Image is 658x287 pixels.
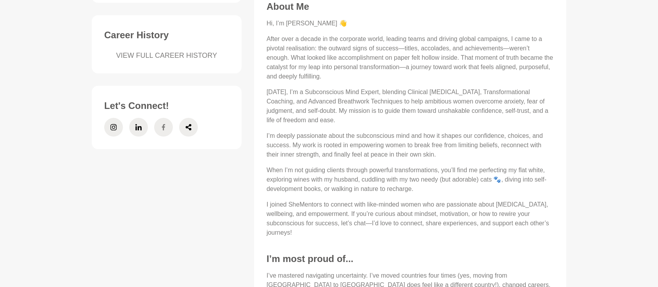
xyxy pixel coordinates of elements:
[267,200,554,237] p: I joined SheMentors to connect with like-minded women who are passionate about [MEDICAL_DATA], we...
[267,253,554,265] h3: I’m most proud of...
[104,50,229,61] a: VIEW FULL CAREER HISTORY
[267,34,554,81] p: After over a decade in the corporate world, leading teams and driving global campaigns, I came to...
[267,87,554,125] p: [DATE], I’m a Subconscious Mind Expert, blending Clinical [MEDICAL_DATA], Transformational Coachi...
[154,118,173,137] a: Facebook
[267,131,554,159] p: I’m deeply passionate about the subconscious mind and how it shapes our confidence, choices, and ...
[267,1,554,12] h3: About Me
[104,29,229,41] h3: Career History
[129,118,148,137] a: LinkedIn
[267,166,554,194] p: When I’m not guiding clients through powerful transformations, you’ll find me perfecting my flat ...
[179,118,198,137] a: Share
[104,100,229,112] h3: Let's Connect!
[104,118,123,137] a: Instagram
[267,19,554,28] p: Hi, I’m [PERSON_NAME] 👋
